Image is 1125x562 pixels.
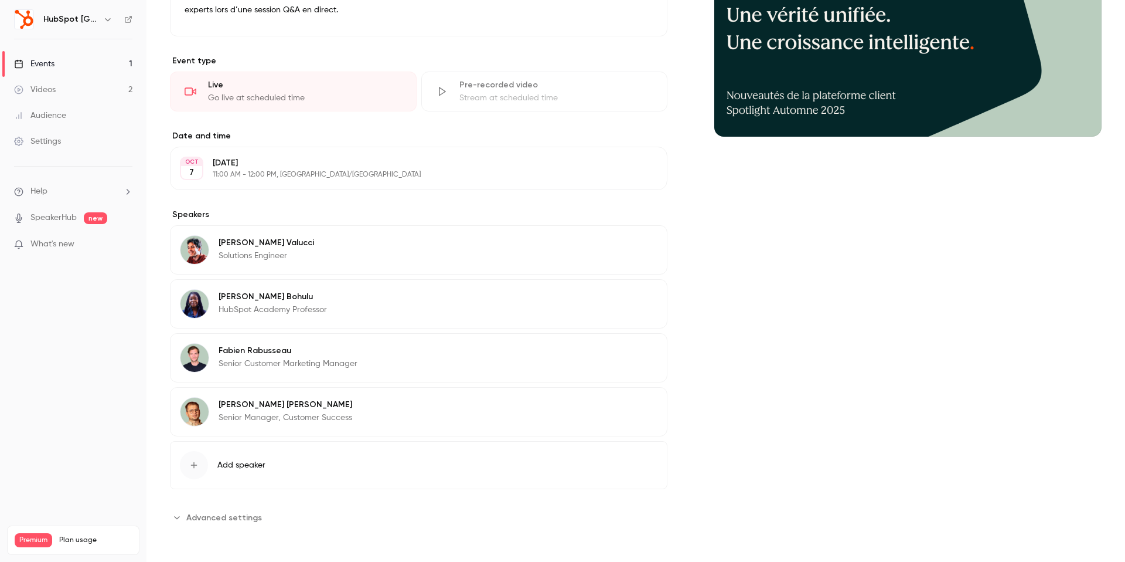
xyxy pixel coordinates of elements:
[219,358,357,370] p: Senior Customer Marketing Manager
[14,58,54,70] div: Events
[170,55,667,67] p: Event type
[459,92,653,104] div: Stream at scheduled time
[180,290,209,318] img: Mélanie Bohulu
[219,291,327,303] p: [PERSON_NAME] Bohulu
[219,412,352,424] p: Senior Manager, Customer Success
[170,209,667,221] label: Speakers
[170,508,667,527] section: Advanced settings
[180,344,209,372] img: Fabien Rabusseau
[30,212,77,224] a: SpeakerHub
[15,10,33,29] img: HubSpot France
[30,185,47,198] span: Help
[219,250,314,262] p: Solutions Engineer
[84,212,107,224] span: new
[180,236,209,264] img: Enzo Valucci
[421,72,668,111] div: Pre-recorded videoStream at scheduled time
[170,441,667,489] button: Add speaker
[213,170,605,180] p: 11:00 AM - 12:00 PM, [GEOGRAPHIC_DATA]/[GEOGRAPHIC_DATA]
[189,167,194,178] p: 7
[219,304,327,316] p: HubSpot Academy Professor
[170,387,667,436] div: Quentin Lauth[PERSON_NAME] [PERSON_NAME]Senior Manager, Customer Success
[170,333,667,382] div: Fabien RabusseauFabien RabusseauSenior Customer Marketing Manager
[30,238,74,250] span: What's new
[14,136,61,147] div: Settings
[170,279,667,329] div: Mélanie Bohulu[PERSON_NAME] BohuluHubSpot Academy Professor
[180,398,209,426] img: Quentin Lauth
[181,158,202,166] div: OCT
[170,508,269,527] button: Advanced settings
[459,79,653,91] div: Pre-recorded video
[14,84,56,96] div: Videos
[170,225,667,275] div: Enzo Valucci[PERSON_NAME] ValucciSolutions Engineer
[14,185,132,198] li: help-dropdown-opener
[208,79,402,91] div: Live
[15,533,52,547] span: Premium
[170,130,667,142] label: Date and time
[118,239,132,250] iframe: Noticeable Trigger
[59,536,132,545] span: Plan usage
[170,72,417,111] div: LiveGo live at scheduled time
[43,13,98,25] h6: HubSpot [GEOGRAPHIC_DATA]
[219,237,314,249] p: [PERSON_NAME] Valucci
[219,399,352,411] p: [PERSON_NAME] [PERSON_NAME]
[217,459,265,471] span: Add speaker
[208,92,402,104] div: Go live at scheduled time
[219,345,357,357] p: Fabien Rabusseau
[186,512,262,524] span: Advanced settings
[14,110,66,121] div: Audience
[213,157,605,169] p: [DATE]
